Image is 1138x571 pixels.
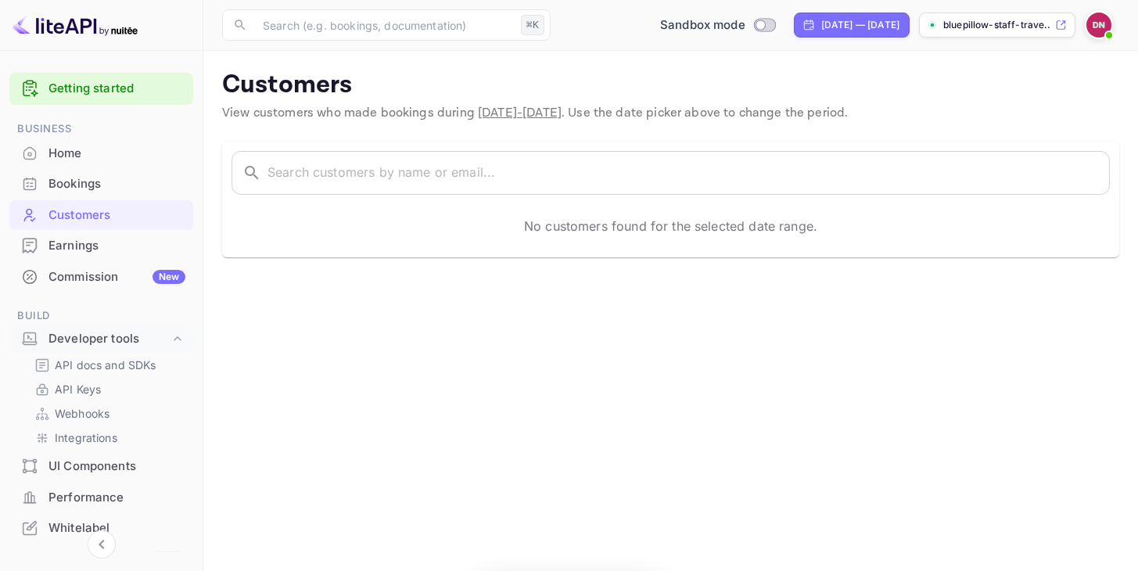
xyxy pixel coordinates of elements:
[9,138,193,167] a: Home
[48,206,185,224] div: Customers
[9,483,193,512] a: Performance
[9,513,193,544] div: Whitelabel
[222,105,848,121] span: View customers who made bookings during . Use the date picker above to change the period.
[524,217,817,235] p: No customers found for the selected date range.
[34,429,181,446] a: Integrations
[9,73,193,105] div: Getting started
[821,18,899,32] div: [DATE] — [DATE]
[521,15,544,35] div: ⌘K
[28,402,187,425] div: Webhooks
[267,151,1110,195] input: Search customers by name or email...
[9,262,193,293] div: CommissionNew
[654,16,781,34] div: Switch to Production mode
[1086,13,1111,38] img: Dom Newboult
[55,405,109,422] p: Webhooks
[9,231,193,261] div: Earnings
[9,483,193,513] div: Performance
[48,519,185,537] div: Whitelabel
[9,231,193,260] a: Earnings
[943,18,1052,32] p: bluepillow-staff-trave...
[9,200,193,231] div: Customers
[48,237,185,255] div: Earnings
[48,80,185,98] a: Getting started
[48,268,185,286] div: Commission
[9,262,193,291] a: CommissionNew
[13,13,138,38] img: LiteAPI logo
[28,378,187,400] div: API Keys
[34,381,181,397] a: API Keys
[28,426,187,449] div: Integrations
[55,429,117,446] p: Integrations
[153,270,185,284] div: New
[48,145,185,163] div: Home
[9,451,193,480] a: UI Components
[478,105,562,121] span: [DATE] - [DATE]
[28,354,187,376] div: API docs and SDKs
[55,357,156,373] p: API docs and SDKs
[88,530,116,558] button: Collapse navigation
[9,325,193,353] div: Developer tools
[9,169,193,199] div: Bookings
[34,405,181,422] a: Webhooks
[48,175,185,193] div: Bookings
[9,138,193,169] div: Home
[55,381,101,397] p: API Keys
[9,451,193,482] div: UI Components
[9,513,193,542] a: Whitelabel
[253,9,515,41] input: Search (e.g. bookings, documentation)
[48,458,185,476] div: UI Components
[9,200,193,229] a: Customers
[222,70,1119,101] p: Customers
[34,357,181,373] a: API docs and SDKs
[48,330,170,348] div: Developer tools
[660,16,745,34] span: Sandbox mode
[9,120,193,138] span: Business
[48,489,185,507] div: Performance
[9,169,193,198] a: Bookings
[9,307,193,325] span: Build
